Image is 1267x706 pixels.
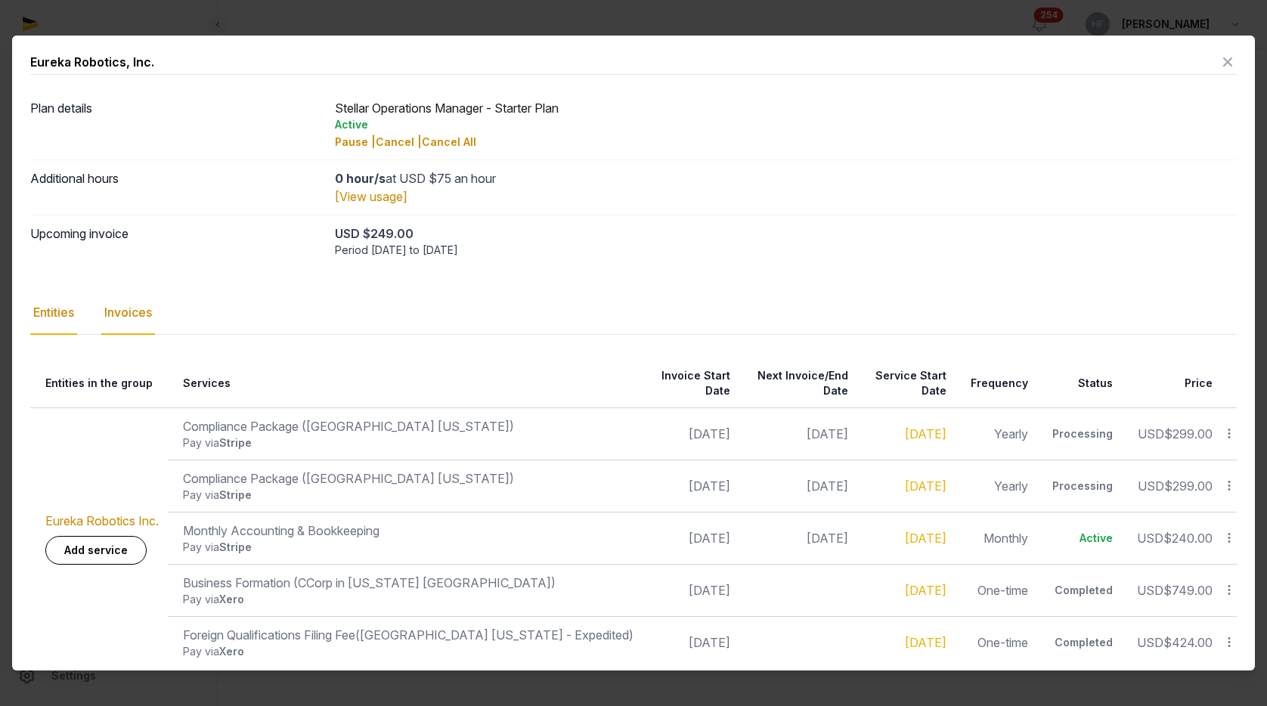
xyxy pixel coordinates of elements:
div: Stellar Operations Manager - Starter Plan [335,99,1237,150]
div: Pay via [183,540,633,555]
div: Processing [1052,426,1113,441]
span: Cancel | [376,135,422,148]
div: Pay via [183,435,633,451]
a: [DATE] [905,583,946,598]
th: Status [1037,359,1122,408]
td: One-time [956,564,1037,616]
a: [DATE] [905,531,946,546]
div: Pay via [183,592,633,607]
div: Processing [1052,478,1113,494]
th: Invoice Start Date [643,359,739,408]
div: Compliance Package ([GEOGRAPHIC_DATA] [US_STATE]) [183,417,633,435]
span: USD [1138,426,1164,441]
span: [DATE] [807,531,848,546]
span: Xero [219,593,244,605]
span: $299.00 [1164,426,1213,441]
span: Stripe [219,540,252,553]
span: [DATE] [807,426,848,441]
th: Service Start Date [857,359,956,408]
div: Completed [1052,583,1113,598]
td: [DATE] [643,407,739,460]
div: Pay via [183,488,633,503]
td: Monthly [956,512,1037,564]
a: [DATE] [905,426,946,441]
td: [DATE] [643,512,739,564]
div: Completed [1052,635,1113,650]
span: Stripe [219,488,252,501]
a: Add service [45,536,147,565]
td: [DATE] [643,616,739,668]
dt: Upcoming invoice [30,224,323,258]
th: Price [1122,359,1222,408]
th: Services [168,359,643,408]
div: Eureka Robotics, Inc. [30,53,154,71]
td: [DATE] [643,460,739,512]
span: USD [1137,635,1163,650]
th: Frequency [956,359,1037,408]
span: USD [1137,583,1163,598]
td: Yearly [956,407,1037,460]
span: ([GEOGRAPHIC_DATA] [US_STATE] - Expedited) [355,627,633,643]
span: Stripe [219,436,252,449]
div: Invoices [101,291,155,335]
dt: Additional hours [30,169,323,206]
div: Entities [30,291,77,335]
strong: 0 hour/s [335,171,386,186]
td: Yearly [956,460,1037,512]
span: $424.00 [1163,635,1213,650]
div: Foreign Qualifications Filing Fee [183,626,633,644]
a: [DATE] [905,478,946,494]
span: Pause | [335,135,376,148]
th: Next Invoice/End Date [739,359,857,408]
div: Compliance Package ([GEOGRAPHIC_DATA] [US_STATE]) [183,469,633,488]
span: $240.00 [1163,531,1213,546]
a: [View usage] [335,189,407,204]
span: $299.00 [1164,478,1213,494]
nav: Tabs [30,291,1237,335]
div: Monthly Accounting & Bookkeeping [183,522,633,540]
div: Pay via [183,644,633,659]
dt: Plan details [30,99,323,150]
div: Active [1052,531,1113,546]
span: $749.00 [1163,583,1213,598]
div: USD $249.00 [335,224,1237,243]
th: Entities in the group [30,359,168,408]
a: [DATE] [905,635,946,650]
div: at USD $75 an hour [335,169,1237,187]
span: Cancel All [422,135,476,148]
span: [DATE] [807,478,848,494]
span: Xero [219,645,244,658]
td: [DATE] [643,564,739,616]
div: Active [335,117,1237,132]
span: USD [1138,478,1164,494]
div: Period [DATE] to [DATE] [335,243,1237,258]
span: USD [1137,531,1163,546]
td: One-time [956,616,1037,668]
div: Business Formation (CCorp in [US_STATE] [GEOGRAPHIC_DATA]) [183,574,633,592]
a: Eureka Robotics Inc. [45,513,159,528]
